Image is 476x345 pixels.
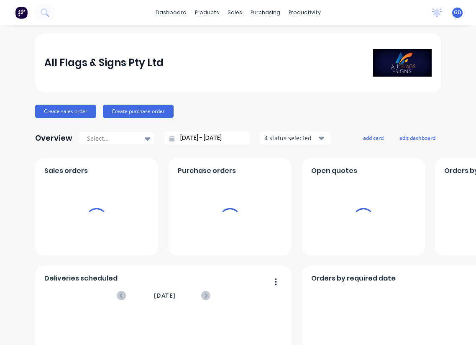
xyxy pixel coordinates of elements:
button: Create sales order [35,105,96,118]
div: products [191,6,223,19]
div: sales [223,6,246,19]
span: Open quotes [311,166,357,176]
div: purchasing [246,6,284,19]
img: All Flags & Signs Pty Ltd [373,49,432,77]
button: edit dashboard [394,132,441,143]
span: Sales orders [44,166,88,176]
a: dashboard [151,6,191,19]
div: productivity [284,6,325,19]
div: Overview [35,130,72,147]
img: Factory [15,6,28,19]
button: 4 status selected [260,132,331,144]
button: add card [358,132,389,143]
div: 4 status selected [264,134,317,142]
span: Purchase orders [178,166,236,176]
span: Orders by required date [311,273,396,283]
span: [DATE] [154,291,176,300]
button: Create purchase order [103,105,174,118]
span: Deliveries scheduled [44,273,118,283]
span: GD [454,9,461,16]
div: All Flags & Signs Pty Ltd [44,54,164,71]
